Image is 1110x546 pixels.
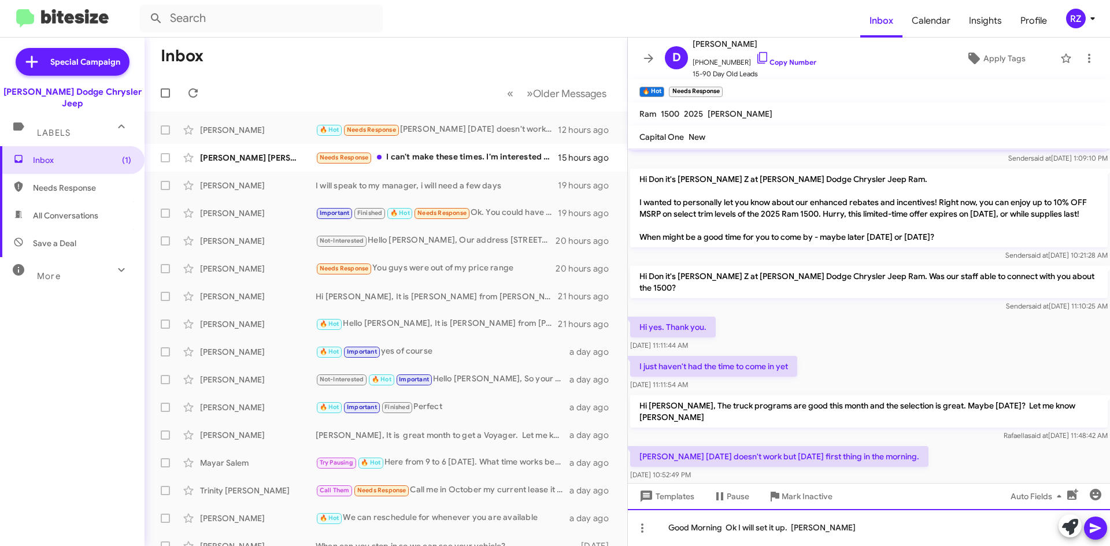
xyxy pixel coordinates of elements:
a: Profile [1011,4,1056,38]
span: All Conversations [33,210,98,221]
span: Templates [637,486,694,507]
span: Finished [357,209,383,217]
span: Finished [384,403,410,411]
div: Mayar Salem [200,457,316,469]
span: Auto Fields [1011,486,1066,507]
input: Search [140,5,383,32]
div: You guys were out of my price range [316,262,556,275]
span: [DATE] 11:11:44 AM [630,341,688,350]
div: I will speak to my manager, i will need a few days [316,180,558,191]
div: [PERSON_NAME] [200,429,316,441]
span: (1) [122,154,131,166]
span: Older Messages [533,87,606,100]
span: Rafaella [DATE] 11:48:42 AM [1004,431,1108,440]
span: 🔥 Hot [320,348,339,355]
span: 2025 [684,109,703,119]
span: Sender [DATE] 1:09:10 PM [1008,154,1108,162]
div: [PERSON_NAME] [200,124,316,136]
span: Capital One [639,132,684,142]
div: a day ago [569,457,618,469]
span: Important [347,348,377,355]
p: Hi Don it's [PERSON_NAME] Z at [PERSON_NAME] Dodge Chrysler Jeep Ram. I wanted to personally let ... [630,169,1108,247]
small: Needs Response [669,87,722,97]
div: I can't make these times. I'm interested in a grand Cherokee limited Leasing price Finance price ... [316,151,558,164]
span: Important [399,376,429,383]
div: 15 hours ago [558,152,618,164]
div: [PERSON_NAME], It is great month to get a Voyager. Let me know [PERSON_NAME] [316,429,569,441]
button: RZ [1056,9,1097,28]
span: Calendar [902,4,960,38]
div: Hello [PERSON_NAME], It is [PERSON_NAME] from [PERSON_NAME] [GEOGRAPHIC_DATA]. Are you ready to c... [316,317,558,330]
div: Here from 9 to 6 [DATE]. What time works best for you? [316,456,569,469]
div: 20 hours ago [556,235,618,247]
span: Sender [DATE] 11:10:25 AM [1006,302,1108,310]
div: a day ago [569,429,618,441]
span: 🔥 Hot [320,320,339,328]
span: Pause [727,486,749,507]
div: We can reschedule for whenever you are available [316,511,569,525]
p: [PERSON_NAME] [DATE] doesn't work but [DATE] first thing in the morning. [630,446,928,467]
span: [DATE] 10:52:49 PM [630,470,691,479]
span: Special Campaign [50,56,120,68]
div: Hello [PERSON_NAME], So your payoff is approximately $28000.00, your lease is not up until [DATE]... [316,373,569,386]
small: 🔥 Hot [639,87,664,97]
h1: Inbox [161,47,203,65]
div: Call me in October my current lease it done then I can come for a appointment [316,484,569,497]
div: [PERSON_NAME] [200,263,316,274]
span: Try Pausing [320,459,353,466]
span: » [527,86,533,101]
span: Inbox [33,154,131,166]
span: Call Them [320,486,350,494]
div: 12 hours ago [558,124,618,136]
span: 1500 [661,109,679,119]
span: Important [347,403,377,411]
div: 21 hours ago [558,318,618,330]
nav: Page navigation example [501,81,613,105]
div: [PERSON_NAME] [200,180,316,191]
div: a day ago [569,374,618,385]
span: 15-90 Day Old Leads [693,68,816,80]
span: Not-Interested [320,237,364,244]
span: Ram [639,109,656,119]
span: said at [1028,302,1049,310]
button: Apply Tags [936,48,1054,69]
div: a day ago [569,402,618,413]
span: Important [320,209,350,217]
span: Insights [960,4,1011,38]
div: a day ago [569,346,618,358]
span: [PERSON_NAME] [693,37,816,51]
button: Next [520,81,613,105]
span: said at [1028,431,1048,440]
div: 20 hours ago [556,263,618,274]
button: Previous [500,81,520,105]
div: [PERSON_NAME] [200,318,316,330]
span: Needs Response [33,182,131,194]
div: [PERSON_NAME] [200,346,316,358]
p: I just haven't had the time to come in yet [630,356,797,377]
span: Save a Deal [33,237,76,249]
a: Special Campaign [16,48,129,76]
span: Needs Response [417,209,467,217]
span: Needs Response [320,154,369,161]
div: Hi [PERSON_NAME], It is [PERSON_NAME] from [PERSON_NAME] in [GEOGRAPHIC_DATA]. I do not see a spe... [316,291,558,302]
span: Apply Tags [983,48,1026,69]
p: Hi yes. Thank you. [630,317,716,337]
span: [PHONE_NUMBER] [693,51,816,68]
span: Not-Interested [320,376,364,383]
div: [PERSON_NAME] [200,402,316,413]
div: [PERSON_NAME] [DATE] doesn't work but [DATE] first thing in the morning. [316,123,558,136]
span: Needs Response [320,265,369,272]
span: 🔥 Hot [320,514,339,522]
div: Good Morning Ok I will set it up. [PERSON_NAME] [628,509,1110,546]
div: 21 hours ago [558,291,618,302]
div: a day ago [569,485,618,496]
p: Hi Don it's [PERSON_NAME] Z at [PERSON_NAME] Dodge Chrysler Jeep Ram. Was our staff able to conne... [630,266,1108,298]
button: Auto Fields [1001,486,1075,507]
div: 19 hours ago [558,180,618,191]
span: said at [1031,154,1051,162]
button: Mark Inactive [758,486,842,507]
span: 🔥 Hot [320,126,339,133]
div: Ok. You could have said that over wish you the best. [316,206,558,220]
span: [PERSON_NAME] [708,109,772,119]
